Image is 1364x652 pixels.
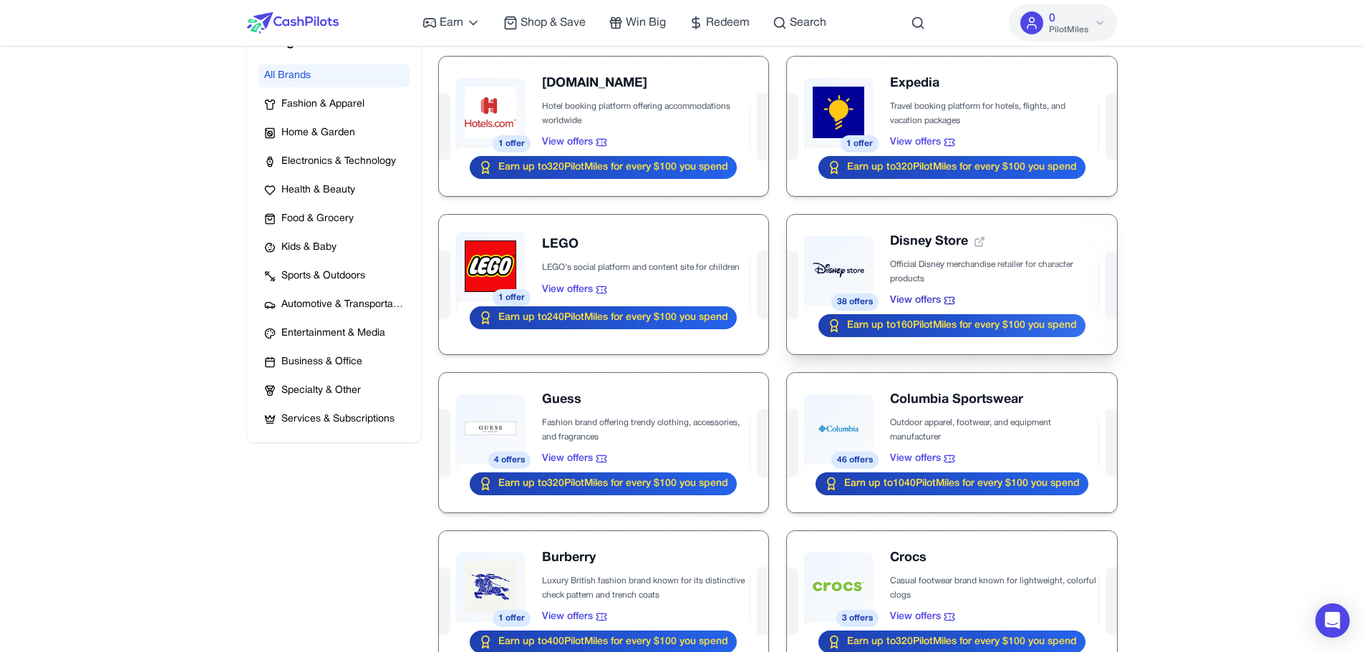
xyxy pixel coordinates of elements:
[281,355,362,369] span: Business & Office
[521,14,586,31] span: Shop & Save
[503,14,586,31] a: Shop & Save
[247,12,339,34] img: CashPilots Logo
[258,150,410,173] button: Electronics & Technology
[626,14,666,31] span: Win Big
[281,412,395,427] span: Services & Subscriptions
[281,183,355,198] span: Health & Beauty
[281,269,365,283] span: Sports & Outdoors
[258,351,410,374] button: Business & Office
[1049,10,1055,27] span: 0
[790,14,826,31] span: Search
[258,64,410,87] button: All Brands
[609,14,666,31] a: Win Big
[281,326,385,341] span: Entertainment & Media
[258,322,410,345] button: Entertainment & Media
[281,240,337,255] span: Kids & Baby
[258,122,410,145] button: Home & Garden
[281,126,355,140] span: Home & Garden
[258,208,410,230] button: Food & Grocery
[1315,603,1350,638] div: Open Intercom Messenger
[1049,24,1088,36] span: PilotMiles
[258,236,410,259] button: Kids & Baby
[258,408,410,431] button: Services & Subscriptions
[281,97,364,112] span: Fashion & Apparel
[258,293,410,316] button: Automotive & Transportation
[281,384,361,398] span: Specialty & Other
[281,212,354,226] span: Food & Grocery
[281,155,396,169] span: Electronics & Technology
[258,179,410,202] button: Health & Beauty
[258,379,410,402] button: Specialty & Other
[258,93,410,116] button: Fashion & Apparel
[706,14,750,31] span: Redeem
[281,298,404,312] span: Automotive & Transportation
[773,14,826,31] a: Search
[422,14,480,31] a: Earn
[258,265,410,288] button: Sports & Outdoors
[689,14,750,31] a: Redeem
[440,14,463,31] span: Earn
[1009,4,1117,42] button: 0PilotMiles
